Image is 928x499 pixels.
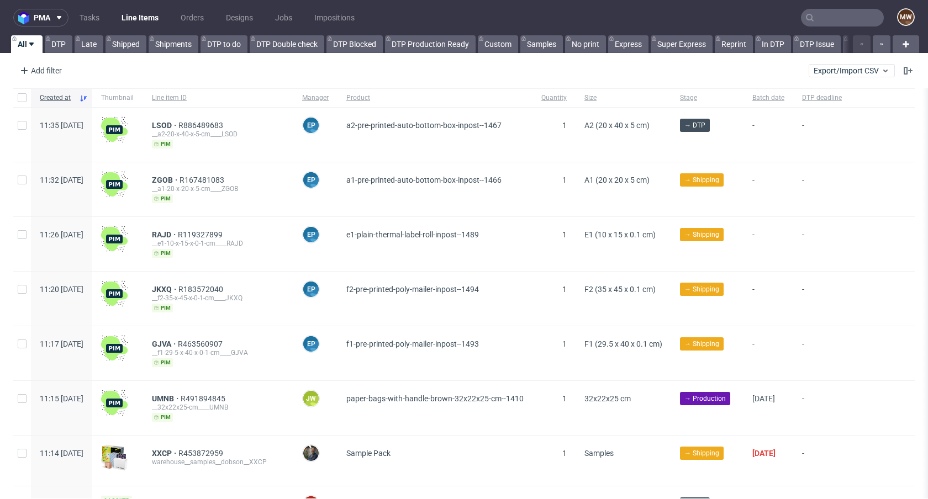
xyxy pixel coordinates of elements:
span: R119327899 [178,230,225,239]
span: → Shipping [684,448,719,458]
span: 11:14 [DATE] [40,449,83,458]
span: - [802,394,842,422]
span: [DATE] [752,449,776,458]
span: → Shipping [684,230,719,240]
a: DTP Issue [793,35,841,53]
figcaption: MW [898,9,914,25]
span: Line item ID [152,93,284,103]
span: pma [34,14,50,22]
img: Maciej Sobola [303,445,319,461]
span: LSOD [152,121,178,130]
span: - [752,230,784,258]
span: 11:15 [DATE] [40,394,83,403]
span: f2-pre-printed-poly-mailer-inpost--1494 [346,285,479,294]
span: Quantity [541,93,567,103]
a: DTP to do [201,35,247,53]
a: RAJD [152,230,178,239]
a: DTP Production Ready [385,35,476,53]
span: R886489683 [178,121,225,130]
span: Export/Import CSV [814,66,890,75]
span: 11:17 [DATE] [40,339,83,348]
span: 11:32 [DATE] [40,176,83,184]
figcaption: EP [303,227,319,242]
span: - [802,285,842,312]
span: 1 [562,339,567,348]
span: pim [152,413,173,422]
a: DTP Blocked [326,35,383,53]
span: pim [152,249,173,258]
img: wHgJFi1I6lmhQAAAABJRU5ErkJggg== [101,116,128,143]
a: Shipments [149,35,198,53]
img: wHgJFi1I6lmhQAAAABJRU5ErkJggg== [101,280,128,307]
span: pim [152,194,173,203]
a: DTP Double check [250,35,324,53]
span: JKXQ [152,285,178,294]
a: Express [608,35,648,53]
div: __32x22x25-cm____UMNB [152,403,284,412]
a: UMNB [152,394,181,403]
span: 11:26 [DATE] [40,230,83,239]
a: Jobs [268,9,299,26]
a: Late [75,35,103,53]
span: ZGOB [152,176,180,184]
span: Size [584,93,662,103]
img: wHgJFi1I6lmhQAAAABJRU5ErkJggg== [101,335,128,362]
a: GJVA [152,339,178,348]
img: wHgJFi1I6lmhQAAAABJRU5ErkJggg== [101,390,128,416]
span: f1-pre-printed-poly-mailer-inpost--1493 [346,339,479,348]
span: Batch date [752,93,784,103]
a: Shipped [106,35,146,53]
span: E1 (10 x 15 x 0.1 cm) [584,230,656,239]
span: F2 (35 x 45 x 0.1 cm) [584,285,656,294]
span: [DATE] [752,394,775,403]
div: warehouse__samples__dobson__XXCP [152,458,284,466]
div: __e1-10-x-15-x-0-1-cm____RAJD [152,239,284,248]
span: 11:35 [DATE] [40,121,83,130]
a: R167481083 [180,176,226,184]
a: Tasks [73,9,106,26]
div: Add filter [15,62,64,79]
span: Samples [584,449,614,458]
span: pim [152,140,173,148]
span: Thumbnail [101,93,134,103]
span: e1-plain-thermal-label-roll-inpost--1489 [346,230,479,239]
span: A2 (20 x 40 x 5 cm) [584,121,650,130]
span: → Shipping [684,339,719,349]
a: Impositions [308,9,361,26]
span: 1 [562,176,567,184]
a: R453872959 [178,449,225,458]
a: Super Express [651,35,713,53]
span: - [802,449,842,473]
span: → Shipping [684,284,719,294]
figcaption: EP [303,172,319,188]
button: Export/Import CSV [809,64,895,77]
a: R183572040 [178,285,225,294]
span: - [752,339,784,367]
a: Line Items [115,9,165,26]
a: In DTP [755,35,791,53]
div: __a2-20-x-40-x-5-cm____LSOD [152,130,284,139]
span: 1 [562,121,567,130]
div: __f2-35-x-45-x-0-1-cm____JKXQ [152,294,284,302]
figcaption: EP [303,282,319,297]
span: pim [152,304,173,312]
span: → Production [684,394,726,404]
a: R463560907 [178,339,225,348]
span: Created at [40,93,75,103]
a: All [11,35,43,53]
span: Manager [302,93,329,103]
span: a1-pre-printed-auto-bottom-box-inpost--1466 [346,176,502,184]
div: __f1-29-5-x-40-x-0-1-cm____GJVA [152,348,284,357]
figcaption: JW [303,391,319,406]
span: pim [152,358,173,367]
span: - [752,176,784,203]
a: R491894845 [181,394,228,403]
a: Reprint [715,35,753,53]
figcaption: EP [303,118,319,133]
div: __a1-20-x-20-x-5-cm____ZGOB [152,184,284,193]
span: 32x22x25 cm [584,394,631,403]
